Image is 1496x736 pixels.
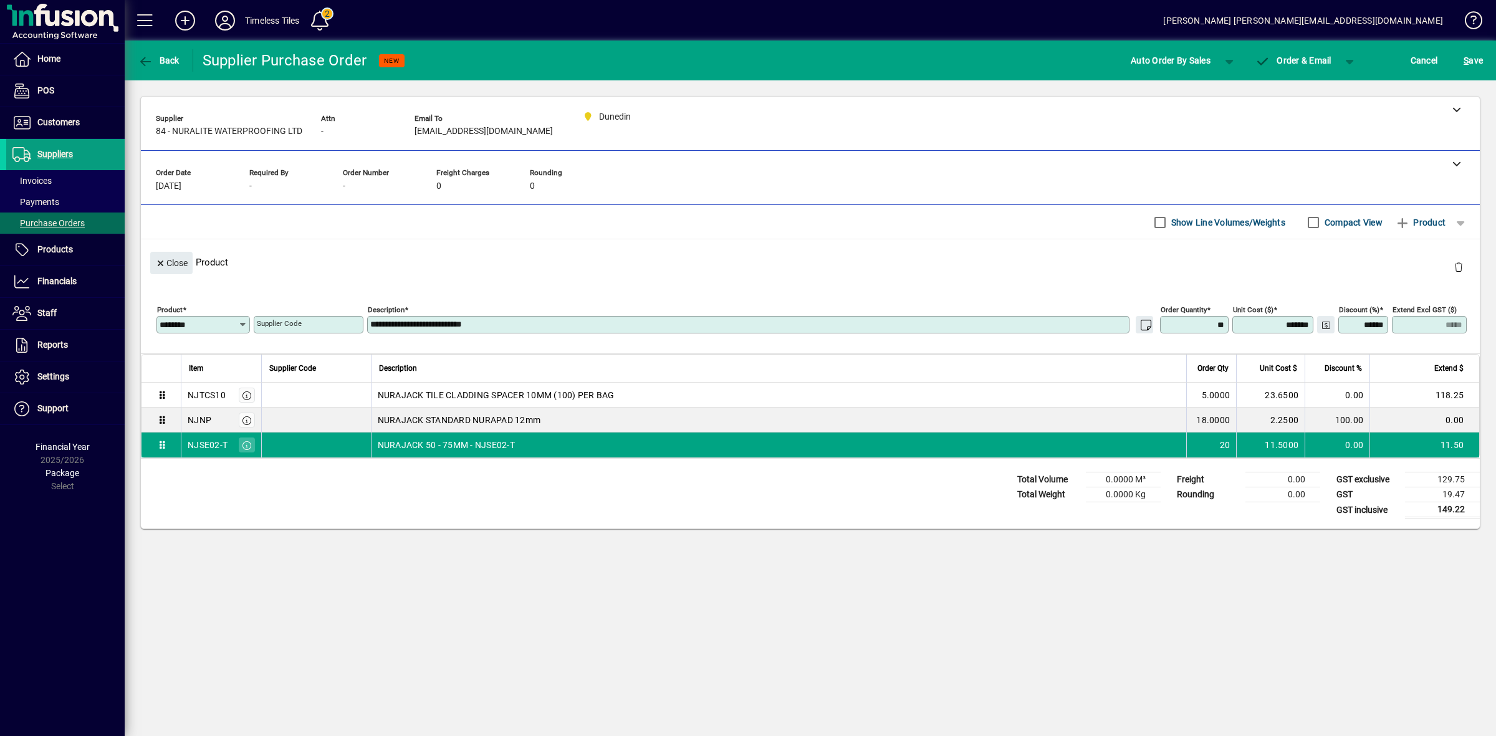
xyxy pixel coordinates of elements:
[125,49,193,72] app-page-header-button: Back
[205,9,245,32] button: Profile
[1407,49,1441,72] button: Cancel
[1369,408,1479,433] td: 0.00
[1369,433,1479,457] td: 11.50
[1086,472,1161,487] td: 0.0000 M³
[415,127,553,136] span: [EMAIL_ADDRESS][DOMAIN_NAME]
[165,9,205,32] button: Add
[36,442,90,452] span: Financial Year
[1330,472,1405,487] td: GST exclusive
[368,305,405,314] mat-label: Description
[1393,305,1457,314] mat-label: Extend excl GST ($)
[1330,502,1405,518] td: GST inclusive
[1322,216,1383,229] label: Compact View
[138,55,180,65] span: Back
[1389,211,1452,234] button: Product
[1161,305,1207,314] mat-label: Order Quantity
[37,340,68,350] span: Reports
[6,330,125,361] a: Reports
[6,191,125,213] a: Payments
[1233,305,1273,314] mat-label: Unit Cost ($)
[1464,55,1469,65] span: S
[37,403,69,413] span: Support
[203,50,367,70] div: Supplier Purchase Order
[6,266,125,297] a: Financials
[1411,50,1438,70] span: Cancel
[436,181,441,191] span: 0
[1317,316,1335,333] button: Change Price Levels
[6,298,125,329] a: Staff
[1405,502,1480,518] td: 149.22
[1434,361,1464,375] span: Extend $
[1260,361,1297,375] span: Unit Cost $
[1124,49,1217,72] button: Auto Order By Sales
[1197,361,1229,375] span: Order Qty
[257,319,302,328] mat-label: Supplier Code
[1171,472,1245,487] td: Freight
[1395,213,1446,232] span: Product
[384,57,400,65] span: NEW
[1169,216,1285,229] label: Show Line Volumes/Weights
[1305,383,1369,408] td: 0.00
[530,181,535,191] span: 0
[189,361,204,375] span: Item
[378,439,515,451] span: NURAJACK 50 - 75MM - NJSE02-T
[1444,261,1474,272] app-page-header-button: Delete
[1163,11,1443,31] div: [PERSON_NAME] [PERSON_NAME][EMAIL_ADDRESS][DOMAIN_NAME]
[6,107,125,138] a: Customers
[1086,487,1161,502] td: 0.0000 Kg
[1460,49,1486,72] button: Save
[37,54,60,64] span: Home
[37,117,80,127] span: Customers
[343,181,345,191] span: -
[1255,55,1331,65] span: Order & Email
[1236,433,1305,457] td: 11.5000
[37,276,77,286] span: Financials
[1245,487,1320,502] td: 0.00
[1305,408,1369,433] td: 100.00
[6,170,125,191] a: Invoices
[12,176,52,186] span: Invoices
[1464,50,1483,70] span: ave
[1186,383,1236,408] td: 5.0000
[6,393,125,424] a: Support
[37,244,73,254] span: Products
[188,439,228,451] div: NJSE02-T
[6,75,125,107] a: POS
[321,127,324,136] span: -
[1186,433,1236,457] td: 20
[1131,50,1211,70] span: Auto Order By Sales
[6,361,125,393] a: Settings
[1444,252,1474,282] button: Delete
[37,371,69,381] span: Settings
[37,85,54,95] span: POS
[1305,433,1369,457] td: 0.00
[12,197,59,207] span: Payments
[1405,472,1480,487] td: 129.75
[269,361,316,375] span: Supplier Code
[12,218,85,228] span: Purchase Orders
[155,253,188,274] span: Close
[141,239,1480,285] div: Product
[378,389,615,401] span: NURAJACK TILE CLADDING SPACER 10MM (100) PER BAG
[6,213,125,234] a: Purchase Orders
[135,49,183,72] button: Back
[1011,487,1086,502] td: Total Weight
[150,252,193,274] button: Close
[245,11,299,31] div: Timeless Tiles
[1325,361,1362,375] span: Discount %
[1186,408,1236,433] td: 18.0000
[249,181,252,191] span: -
[157,305,183,314] mat-label: Product
[1369,383,1479,408] td: 118.25
[1330,487,1405,502] td: GST
[46,468,79,478] span: Package
[1245,472,1320,487] td: 0.00
[6,234,125,265] a: Products
[1236,383,1305,408] td: 23.6500
[188,414,211,426] div: NJNP
[379,361,417,375] span: Description
[37,149,73,159] span: Suppliers
[378,414,541,426] span: NURAJACK STANDARD NURAPAD 12mm
[156,127,302,136] span: 84 - NURALITE WATERPROOFING LTD
[6,44,125,75] a: Home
